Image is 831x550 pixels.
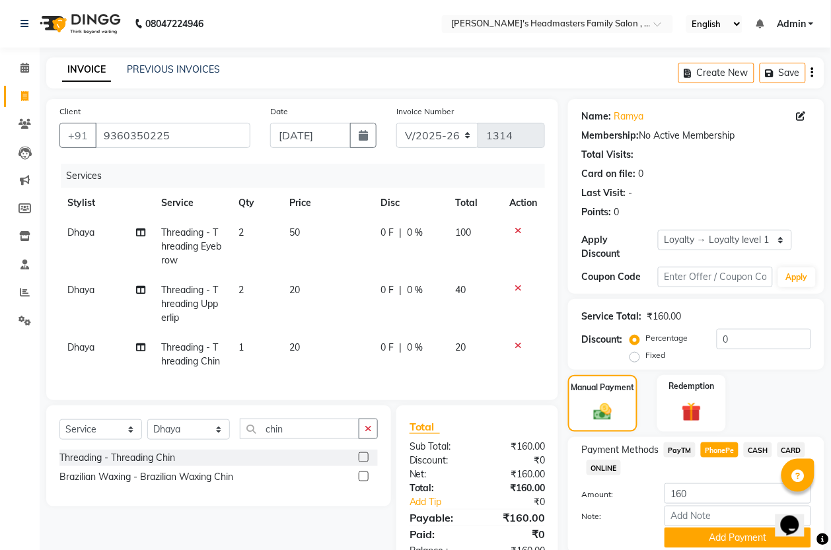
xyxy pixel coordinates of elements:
label: Client [59,106,81,118]
label: Redemption [668,380,714,392]
div: Coupon Code [581,270,658,284]
label: Invoice Number [396,106,454,118]
th: Price [281,188,373,218]
div: Payable: [400,510,478,526]
div: Paid: [400,526,478,542]
button: Save [760,63,806,83]
span: 2 [238,284,244,296]
div: 0 [638,167,643,181]
div: Discount: [400,454,478,467]
span: PayTM [664,442,696,458]
span: | [400,226,402,240]
img: logo [34,5,124,42]
div: ₹0 [478,526,556,542]
div: ₹160.00 [647,310,681,324]
a: INVOICE [62,58,111,82]
img: _cash.svg [588,401,618,423]
span: 0 % [408,341,423,355]
div: ₹0 [490,495,555,509]
span: | [400,283,402,297]
div: Apply Discount [581,233,658,261]
span: 20 [455,341,466,353]
input: Search by Name/Mobile/Email/Code [95,123,250,148]
b: 08047224946 [145,5,203,42]
span: 40 [455,284,466,296]
span: | [400,341,402,355]
th: Service [153,188,231,218]
span: 0 F [381,226,394,240]
span: 0 F [381,341,394,355]
span: Dhaya [67,226,94,238]
a: Add Tip [400,495,490,509]
div: ₹160.00 [478,440,556,454]
div: Points: [581,205,611,219]
span: Threading - Threading Eyebrow [161,226,221,266]
th: Qty [231,188,282,218]
a: PREVIOUS INVOICES [127,63,220,75]
a: Ramya [614,110,643,123]
span: Total [410,420,440,434]
div: Last Visit: [581,186,626,200]
span: Threading - Threading Chin [161,341,220,367]
div: ₹0 [478,454,556,467]
div: Threading - Threading Chin [59,451,175,465]
img: _gift.svg [676,400,707,425]
div: Net: [400,467,478,481]
input: Enter Offer / Coupon Code [658,267,773,287]
button: Apply [778,267,816,287]
div: No Active Membership [581,129,811,143]
input: Add Note [665,506,811,526]
th: Disc [373,188,448,218]
div: Discount: [581,333,622,347]
button: Create New [678,63,754,83]
span: 100 [455,226,471,238]
div: Name: [581,110,611,123]
label: Manual Payment [571,382,635,394]
th: Total [447,188,501,218]
span: ONLINE [587,460,621,475]
th: Stylist [59,188,153,218]
div: Total Visits: [581,148,633,162]
span: CARD [777,442,806,458]
span: Payment Methods [581,443,659,457]
input: Amount [665,483,811,504]
div: - [628,186,632,200]
div: ₹160.00 [478,467,556,481]
span: 2 [238,226,244,238]
span: 0 F [381,283,394,297]
label: Percentage [645,332,688,344]
span: Dhaya [67,341,94,353]
span: Threading - Threading Upperlip [161,284,218,324]
label: Date [270,106,288,118]
span: 0 % [408,283,423,297]
div: ₹160.00 [478,510,556,526]
label: Amount: [571,489,655,500]
span: 50 [289,226,300,238]
div: Card on file: [581,167,635,181]
span: 0 % [408,226,423,240]
span: 20 [289,341,300,353]
div: Sub Total: [400,440,478,454]
div: 0 [614,205,619,219]
span: 20 [289,284,300,296]
iframe: chat widget [776,497,818,537]
span: Dhaya [67,284,94,296]
div: Services [61,164,555,188]
span: PhonePe [701,442,739,458]
label: Fixed [645,349,665,361]
th: Action [501,188,545,218]
span: 1 [238,341,244,353]
span: Admin [777,17,806,31]
div: Membership: [581,129,639,143]
button: Add Payment [665,528,811,548]
div: ₹160.00 [478,481,556,495]
div: Total: [400,481,478,495]
div: Service Total: [581,310,641,324]
label: Note: [571,510,655,522]
div: Brazilian Waxing - Brazilian Waxing Chin [59,470,233,484]
input: Search or Scan [240,419,359,439]
span: CASH [744,442,772,458]
button: +91 [59,123,96,148]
